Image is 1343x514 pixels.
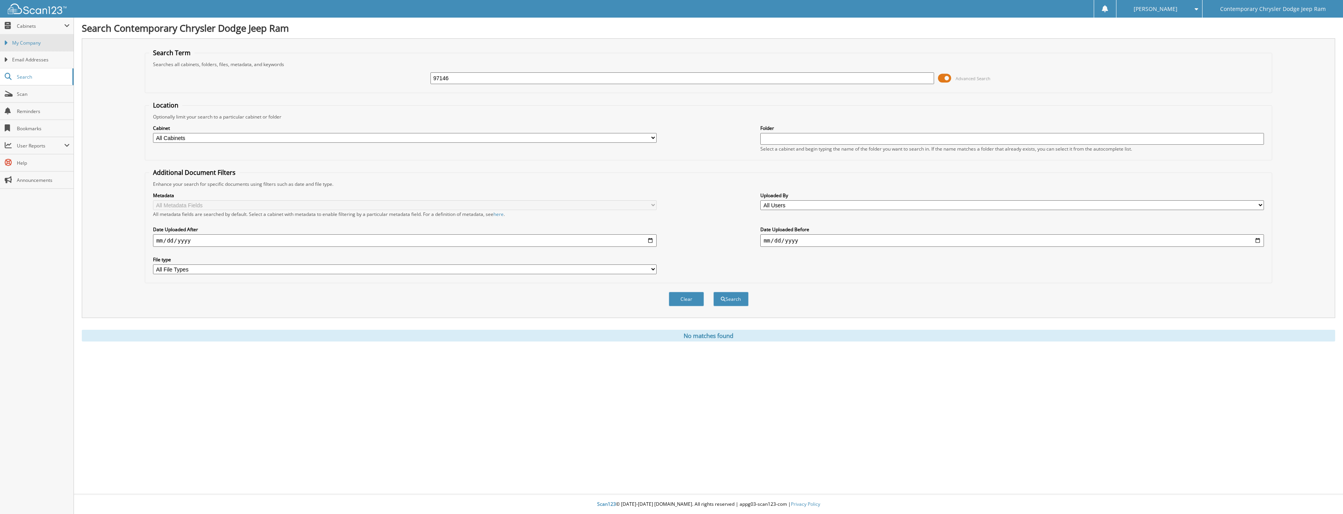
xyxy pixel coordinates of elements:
[1304,476,1343,514] iframe: Chat Widget
[17,91,70,97] span: Scan
[17,74,68,80] span: Search
[760,192,1264,199] label: Uploaded By
[17,177,70,183] span: Announcements
[956,75,990,81] span: Advanced Search
[17,125,70,132] span: Bookmarks
[153,125,656,131] label: Cabinet
[149,168,239,177] legend: Additional Document Filters
[153,256,656,263] label: File type
[760,226,1264,233] label: Date Uploaded Before
[12,56,70,63] span: Email Addresses
[597,501,616,507] span: Scan123
[713,292,749,306] button: Search
[1134,7,1177,11] span: [PERSON_NAME]
[493,211,504,217] a: here
[153,226,656,233] label: Date Uploaded After
[17,142,64,149] span: User Reports
[8,4,67,14] img: scan123-logo-white.svg
[17,160,70,166] span: Help
[149,113,1268,120] div: Optionally limit your search to a particular cabinet or folder
[149,101,182,110] legend: Location
[17,23,64,29] span: Cabinets
[82,22,1335,34] h1: Search Contemporary Chrysler Dodge Jeep Ram
[149,49,194,57] legend: Search Term
[791,501,820,507] a: Privacy Policy
[12,40,70,47] span: My Company
[149,61,1268,68] div: Searches all cabinets, folders, files, metadata, and keywords
[82,330,1335,341] div: No matches found
[153,192,656,199] label: Metadata
[760,125,1264,131] label: Folder
[1220,7,1326,11] span: Contemporary Chrysler Dodge Jeep Ram
[669,292,704,306] button: Clear
[17,108,70,115] span: Reminders
[760,234,1264,247] input: end
[153,211,656,217] div: All metadata fields are searched by default. Select a cabinet with metadata to enable filtering b...
[153,234,656,247] input: start
[74,495,1343,514] div: © [DATE]-[DATE] [DOMAIN_NAME]. All rights reserved | appg03-scan123-com |
[149,181,1268,187] div: Enhance your search for specific documents using filters such as date and file type.
[760,146,1264,152] div: Select a cabinet and begin typing the name of the folder you want to search in. If the name match...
